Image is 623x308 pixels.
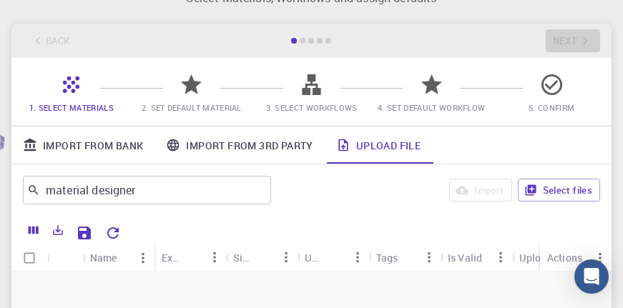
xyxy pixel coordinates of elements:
[369,244,441,272] div: Tags
[529,102,574,113] span: 5. Confirm
[29,10,80,23] span: Support
[226,244,298,272] div: Size
[46,219,70,242] button: Export
[162,244,180,272] div: Extension
[323,246,346,269] button: Sort
[489,246,512,269] button: Menu
[266,102,358,113] span: 3. Select Workflows
[441,244,512,272] div: Is Valid
[518,179,600,202] button: Select files
[154,244,226,272] div: Extension
[233,244,252,272] div: Size
[180,246,203,269] button: Sort
[252,246,275,269] button: Sort
[540,244,612,272] div: Actions
[21,219,46,242] button: Columns
[376,244,398,272] div: Tags
[154,126,324,164] a: Import From 3rd Party
[142,102,242,113] span: 2. Set Default Material
[305,244,323,272] div: Updated
[418,246,441,269] button: Menu
[574,259,609,294] div: Open Intercom Messenger
[589,247,612,269] button: Menu
[11,126,154,164] a: Import From Bank
[547,244,582,272] div: Actions
[298,244,369,272] div: Updated
[325,126,432,164] a: Upload File
[132,247,154,269] button: Menu
[47,244,83,272] div: Icon
[99,219,127,247] button: Reset Explorer Settings
[275,246,298,269] button: Menu
[90,244,117,272] div: Name
[83,244,154,272] div: Name
[346,246,369,269] button: Menu
[203,246,226,269] button: Menu
[29,102,114,113] span: 1. Select Materials
[448,244,482,272] div: Is Valid
[70,219,99,247] button: Save Explorer Settings
[378,102,485,113] span: 4. Set Default Workflow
